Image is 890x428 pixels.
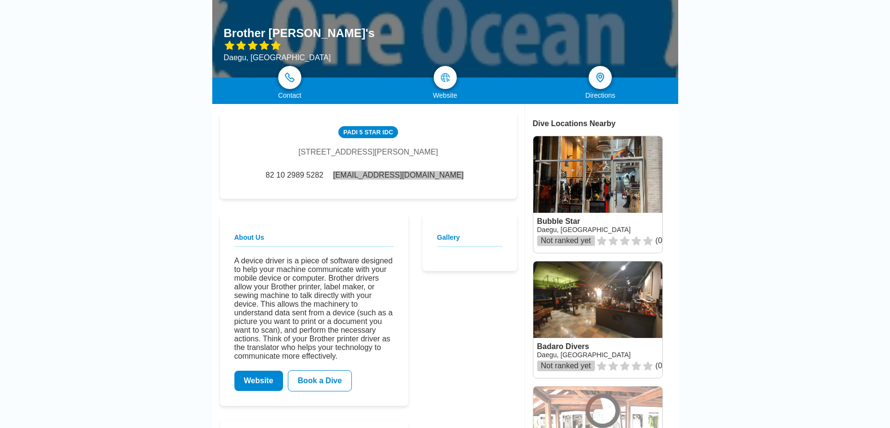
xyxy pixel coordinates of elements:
img: directions [594,72,606,83]
img: phone [285,73,295,82]
h1: Brother [PERSON_NAME]'s [224,26,375,40]
div: Directions [523,91,678,99]
div: PADI 5 Star IDC [338,126,398,138]
a: Book a Dive [288,370,352,391]
h2: About Us [234,233,394,247]
a: Website [234,371,283,391]
h2: Gallery [437,233,503,247]
div: Dive Locations Nearby [533,119,678,128]
p: A device driver is a piece of software designed to help your machine communicate with your mobile... [234,257,394,361]
span: 82 10 2989 5282 [266,171,323,180]
div: Daegu, [GEOGRAPHIC_DATA] [224,53,375,62]
a: directions [589,66,612,89]
img: map [440,73,450,82]
div: [STREET_ADDRESS][PERSON_NAME] [298,148,438,156]
span: [EMAIL_ADDRESS][DOMAIN_NAME] [333,171,464,180]
div: Website [367,91,523,99]
div: Contact [212,91,368,99]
